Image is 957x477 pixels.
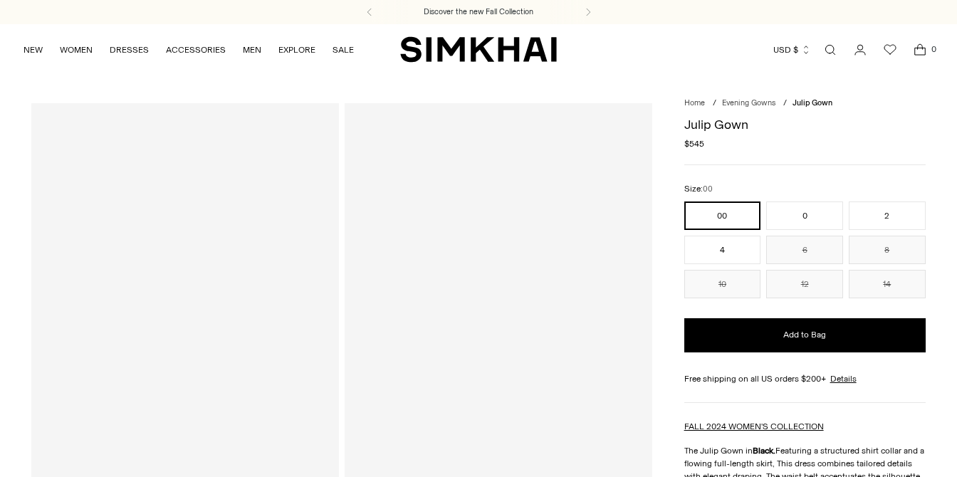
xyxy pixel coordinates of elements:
span: 00 [703,184,713,194]
h1: Julip Gown [684,118,926,131]
button: 12 [766,270,843,298]
a: Go to the account page [846,36,874,64]
a: Details [830,372,857,385]
span: 0 [927,43,940,56]
a: Open cart modal [906,36,934,64]
span: Julip Gown [793,98,832,108]
a: MEN [243,34,261,65]
a: FALL 2024 WOMEN'S COLLECTION [684,421,824,431]
a: SALE [333,34,354,65]
span: Add to Bag [783,329,826,341]
button: 0 [766,201,843,230]
a: Wishlist [876,36,904,64]
button: 14 [849,270,926,298]
a: ACCESSORIES [166,34,226,65]
a: NEW [23,34,43,65]
div: / [713,98,716,110]
button: 00 [684,201,761,230]
button: 8 [849,236,926,264]
button: 10 [684,270,761,298]
a: WOMEN [60,34,93,65]
a: EXPLORE [278,34,315,65]
nav: breadcrumbs [684,98,926,110]
a: DRESSES [110,34,149,65]
span: $545 [684,137,704,150]
button: 4 [684,236,761,264]
label: Size: [684,182,713,196]
div: Free shipping on all US orders $200+ [684,372,926,385]
div: / [783,98,787,110]
a: Home [684,98,705,108]
button: 6 [766,236,843,264]
a: Open search modal [816,36,844,64]
a: Evening Gowns [722,98,775,108]
button: 2 [849,201,926,230]
a: Discover the new Fall Collection [424,6,533,18]
button: USD $ [773,34,811,65]
button: Add to Bag [684,318,926,352]
a: SIMKHAI [400,36,557,63]
strong: Black. [753,446,775,456]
